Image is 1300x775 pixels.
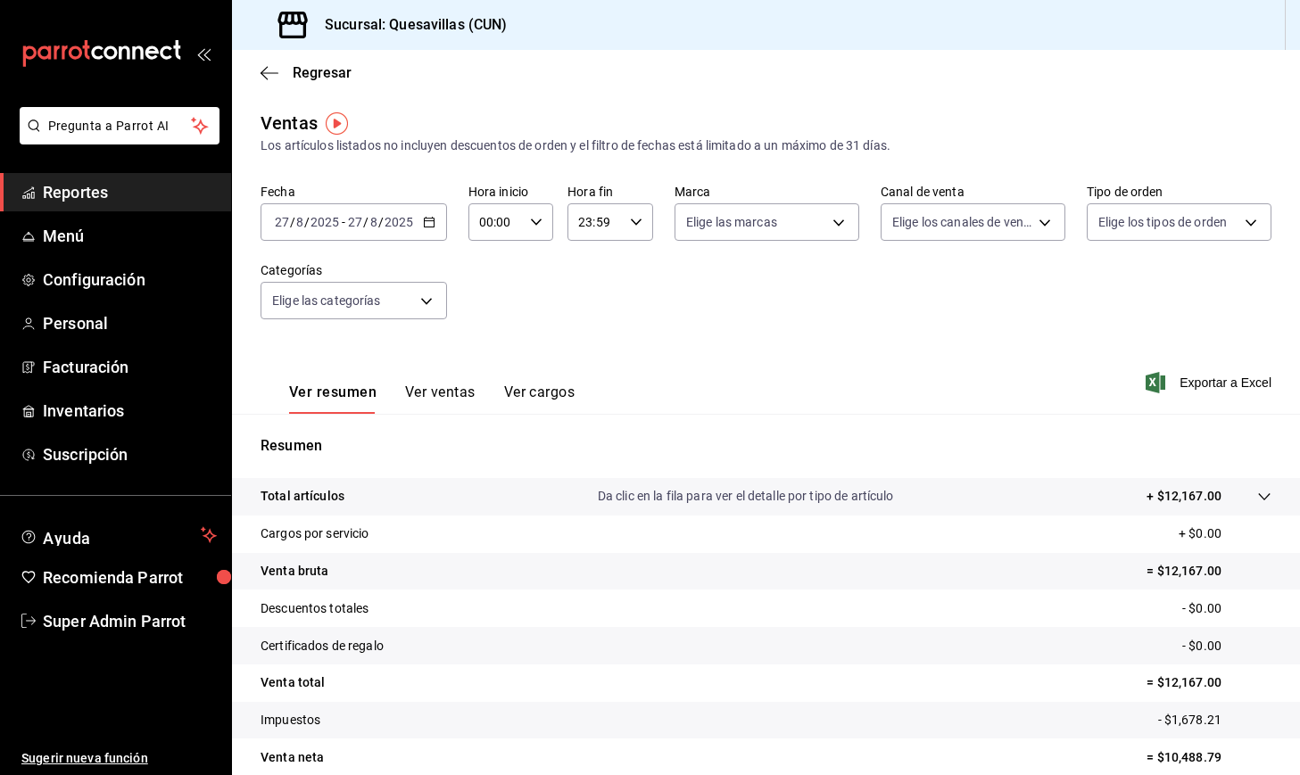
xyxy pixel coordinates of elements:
span: Elige los tipos de orden [1098,213,1227,231]
label: Fecha [261,186,447,198]
p: Impuestos [261,711,320,730]
label: Canal de venta [881,186,1065,198]
p: Cargos por servicio [261,524,369,543]
button: Regresar [261,64,352,81]
p: - $0.00 [1182,599,1271,618]
div: Los artículos listados no incluyen descuentos de orden y el filtro de fechas está limitado a un m... [261,136,1271,155]
span: Recomienda Parrot [43,565,217,589]
label: Hora fin [567,186,653,198]
button: Ver resumen [289,383,377,414]
input: -- [274,215,290,229]
span: / [378,215,384,229]
p: Resumen [261,435,1271,457]
div: navigation tabs [289,383,575,414]
span: Sugerir nueva función [21,749,217,768]
p: Da clic en la fila para ver el detalle por tipo de artículo [598,487,894,506]
label: Tipo de orden [1087,186,1271,198]
input: -- [369,215,378,229]
p: - $1,678.21 [1158,711,1271,730]
span: Reportes [43,180,217,204]
p: Venta bruta [261,562,328,581]
input: -- [295,215,304,229]
span: - [342,215,345,229]
span: Menú [43,224,217,248]
p: = $10,488.79 [1147,748,1271,767]
p: Venta neta [261,748,324,767]
p: + $0.00 [1179,524,1271,543]
button: open_drawer_menu [196,46,211,61]
span: Ayuda [43,524,194,546]
input: ---- [310,215,340,229]
button: Ver cargos [504,383,575,414]
span: Pregunta a Parrot AI [48,117,192,136]
span: / [304,215,310,229]
p: Total artículos [261,487,344,506]
label: Categorías [261,264,447,276]
p: = $12,167.00 [1147,562,1271,581]
span: / [363,215,368,229]
span: Suscripción [43,442,217,466]
p: Certificados de regalo [261,637,384,655]
span: Super Admin Parrot [43,609,217,633]
p: Venta total [261,673,325,692]
span: Regresar [293,64,352,81]
button: Exportar a Excel [1149,372,1271,393]
span: Configuración [43,268,217,292]
span: / [290,215,295,229]
input: ---- [384,215,414,229]
span: Elige las categorías [272,292,381,309]
label: Marca [675,186,859,198]
h3: Sucursal: Quesavillas (CUN) [311,14,508,36]
span: Elige los canales de venta [892,213,1032,231]
span: Elige las marcas [686,213,777,231]
p: + $12,167.00 [1147,487,1221,506]
span: Personal [43,311,217,335]
span: Inventarios [43,399,217,423]
div: Ventas [261,110,318,136]
label: Hora inicio [468,186,554,198]
button: Pregunta a Parrot AI [20,107,219,144]
a: Pregunta a Parrot AI [12,129,219,148]
img: Tooltip marker [326,112,348,135]
button: Ver ventas [405,383,476,414]
p: = $12,167.00 [1147,673,1271,692]
p: - $0.00 [1182,637,1271,655]
p: Descuentos totales [261,599,368,618]
span: Facturación [43,355,217,379]
input: -- [347,215,363,229]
